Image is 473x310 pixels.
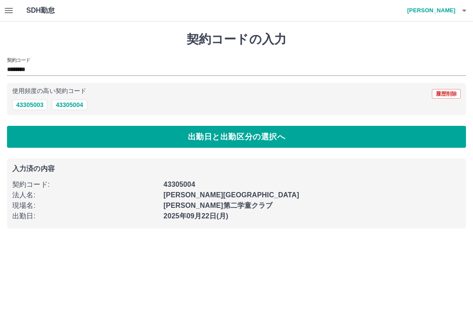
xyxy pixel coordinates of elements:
p: 法人名 : [12,190,158,200]
button: 43305003 [12,100,47,110]
button: 履歴削除 [432,89,461,99]
b: [PERSON_NAME][GEOGRAPHIC_DATA] [163,191,299,199]
button: 出勤日と出勤区分の選択へ [7,126,466,148]
button: 43305004 [52,100,87,110]
p: 使用頻度の高い契約コード [12,88,86,94]
p: 出勤日 : [12,211,158,221]
p: 現場名 : [12,200,158,211]
p: 契約コード : [12,179,158,190]
h2: 契約コード [7,57,30,64]
b: 43305004 [163,181,195,188]
b: [PERSON_NAME]第二学童クラブ [163,202,272,209]
b: 2025年09月22日(月) [163,212,228,220]
h1: 契約コードの入力 [7,32,466,47]
p: 入力済の内容 [12,165,461,172]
